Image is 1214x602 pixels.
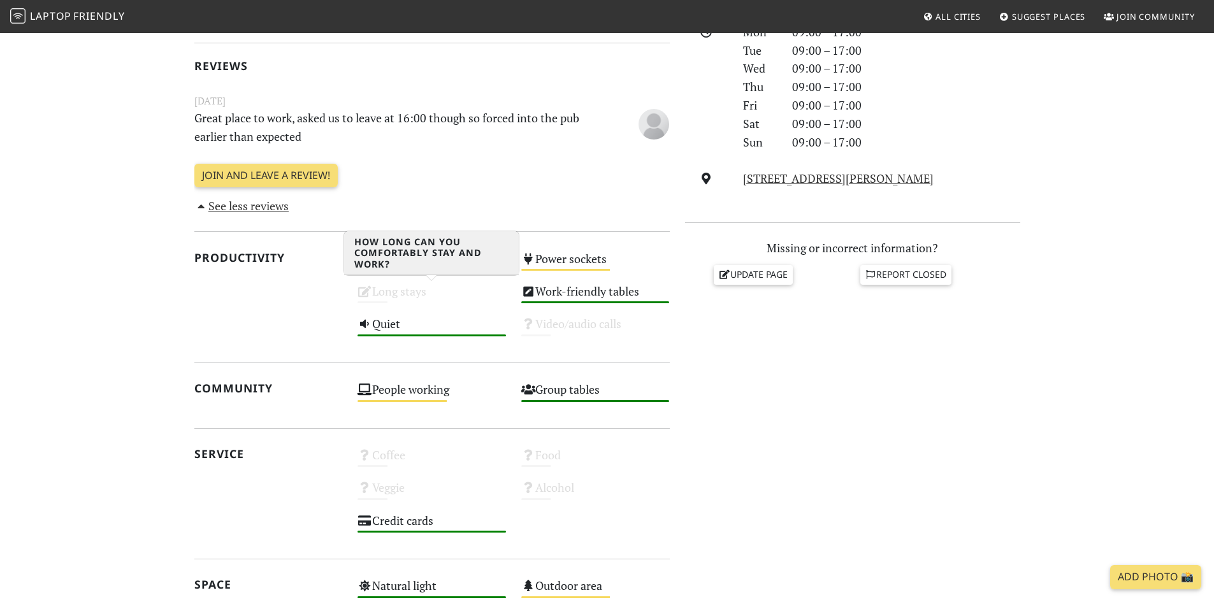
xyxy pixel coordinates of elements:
div: Video/audio calls [514,313,677,346]
div: 09:00 – 17:00 [784,115,1028,133]
div: 09:00 – 17:00 [784,41,1028,60]
span: All Cities [936,11,981,22]
div: Credit cards [350,510,514,543]
a: Report closed [860,265,952,284]
small: [DATE] [187,93,677,109]
p: Missing or incorrect information? [685,239,1020,257]
h2: Service [194,447,343,461]
h2: Community [194,382,343,395]
span: Laptop [30,9,71,23]
div: Long stays [350,281,514,313]
a: LaptopFriendly LaptopFriendly [10,6,125,28]
div: Wed [735,59,784,78]
a: Add Photo 📸 [1110,565,1201,589]
a: Join Community [1099,5,1200,28]
div: Tue [735,41,784,60]
img: LaptopFriendly [10,8,25,24]
div: Sat [735,115,784,133]
div: Thu [735,78,784,96]
span: Suggest Places [1012,11,1086,22]
a: All Cities [918,5,986,28]
a: Suggest Places [994,5,1091,28]
a: See less reviews [194,198,289,213]
span: Anonymous [639,115,669,131]
div: 09:00 – 17:00 [784,78,1028,96]
div: 09:00 – 17:00 [784,96,1028,115]
div: 09:00 – 17:00 [784,59,1028,78]
img: blank-535327c66bd565773addf3077783bbfce4b00ec00e9fd257753287c682c7fa38.png [639,109,669,140]
div: People working [350,379,514,412]
span: Join Community [1116,11,1195,22]
h2: Reviews [194,59,670,73]
h2: Productivity [194,251,343,264]
p: Great place to work, asked us to leave at 16:00 though so forced into the pub earlier than expected [187,109,596,146]
div: Food [514,445,677,477]
h2: Space [194,578,343,591]
h3: How long can you comfortably stay and work? [344,231,519,275]
span: Friendly [73,9,124,23]
div: Quiet [350,313,514,346]
div: Power sockets [514,248,677,281]
div: Alcohol [514,477,677,510]
div: 09:00 – 17:00 [784,133,1028,152]
div: Veggie [350,477,514,510]
div: Fri [735,96,784,115]
div: Sun [735,133,784,152]
a: Join and leave a review! [194,164,338,188]
a: [STREET_ADDRESS][PERSON_NAME] [743,171,934,186]
a: Update page [714,265,793,284]
div: Coffee [350,445,514,477]
div: Group tables [514,379,677,412]
div: Work-friendly tables [514,281,677,313]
